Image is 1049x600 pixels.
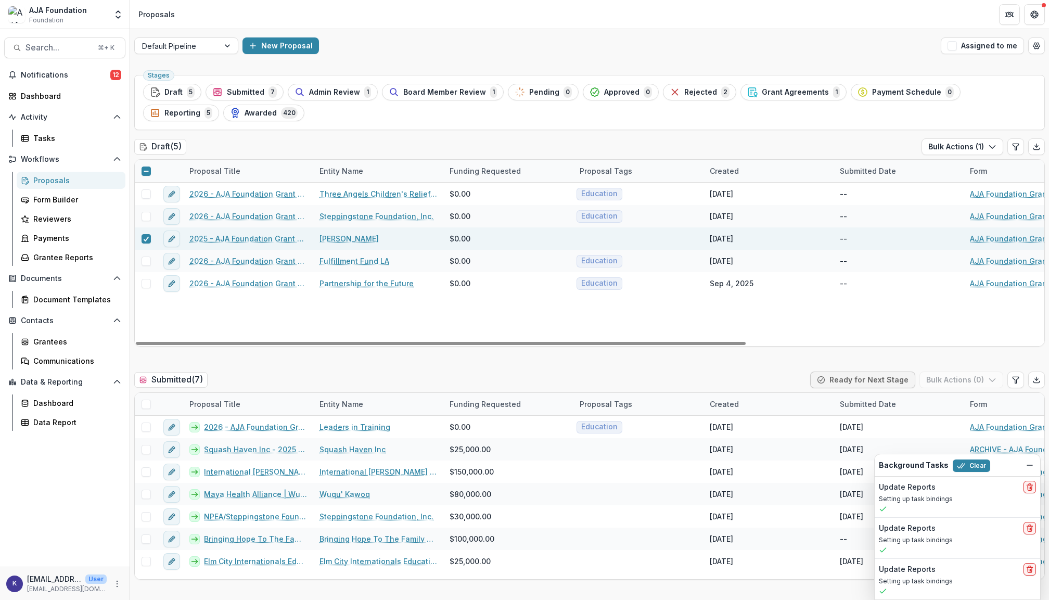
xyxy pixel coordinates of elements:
[953,459,990,472] button: Clear
[17,352,125,369] a: Communications
[450,466,494,477] span: $150,000.00
[710,211,733,222] div: [DATE]
[4,67,125,83] button: Notifications12
[872,88,941,97] span: Payment Schedule
[840,511,863,522] div: [DATE]
[834,393,964,415] div: Submitted Date
[573,160,703,182] div: Proposal Tags
[834,165,902,176] div: Submitted Date
[33,336,117,347] div: Grantees
[573,393,703,415] div: Proposal Tags
[313,160,443,182] div: Entity Name
[450,489,491,500] span: $80,000.00
[450,533,494,544] span: $100,000.00
[450,211,470,222] span: $0.00
[189,278,307,289] a: 2026 - AJA Foundation Grant Application
[1007,138,1024,155] button: Edit table settings
[443,160,573,182] div: Funding Requested
[309,88,360,97] span: Admin Review
[879,461,949,470] h2: Background Tasks
[710,489,733,500] div: [DATE]
[17,229,125,247] a: Payments
[17,394,125,412] a: Dashboard
[21,155,109,164] span: Workflows
[604,88,639,97] span: Approved
[710,256,733,266] div: [DATE]
[710,444,733,455] div: [DATE]
[319,533,437,544] a: Bringing Hope To The Family USA
[941,37,1024,54] button: Assigned to me
[134,7,179,22] nav: breadcrumb
[710,422,733,432] div: [DATE]
[684,88,717,97] span: Rejected
[163,486,180,503] button: edit
[879,494,1036,504] p: Setting up task bindings
[834,160,964,182] div: Submitted Date
[4,270,125,287] button: Open Documents
[382,84,504,100] button: Board Member Review1
[163,186,180,202] button: edit
[710,233,733,244] div: [DATE]
[4,109,125,125] button: Open Activity
[573,399,638,410] div: Proposal Tags
[1024,481,1036,493] button: delete
[25,43,92,53] span: Search...
[840,211,847,222] div: --
[1007,372,1024,388] button: Edit table settings
[840,489,863,500] div: [DATE]
[204,422,307,432] a: 2026 - AJA Foundation Grant Application
[840,188,847,199] div: --
[4,374,125,390] button: Open Data & Reporting
[450,188,470,199] span: $0.00
[17,291,125,308] a: Document Templates
[703,399,745,410] div: Created
[148,72,170,79] span: Stages
[33,294,117,305] div: Document Templates
[879,565,936,574] h2: Update Reports
[964,165,993,176] div: Form
[450,233,470,244] span: $0.00
[33,175,117,186] div: Proposals
[1028,372,1045,388] button: Export table data
[490,86,497,98] span: 1
[319,556,437,567] a: Elm City Internationals Educational Success Through Soccer Inc
[111,578,123,590] button: More
[443,393,573,415] div: Funding Requested
[21,71,110,80] span: Notifications
[4,87,125,105] a: Dashboard
[183,160,313,182] div: Proposal Title
[183,165,247,176] div: Proposal Title
[4,312,125,329] button: Open Contacts
[33,398,117,408] div: Dashboard
[703,165,745,176] div: Created
[450,556,491,567] span: $25,000.00
[840,466,863,477] div: [DATE]
[204,444,307,455] a: Squash Haven Inc - 2025 - AJA Foundation Grant Application
[163,508,180,525] button: edit
[17,130,125,147] a: Tasks
[183,399,247,410] div: Proposal Title
[163,419,180,436] button: edit
[21,316,109,325] span: Contacts
[721,86,730,98] span: 2
[143,105,219,121] button: Reporting5
[313,393,443,415] div: Entity Name
[189,211,307,222] a: 2026 - AJA Foundation Grant Application
[840,422,863,432] div: [DATE]
[319,233,379,244] a: [PERSON_NAME]
[17,333,125,350] a: Grantees
[922,138,1003,155] button: Bulk Actions (1)
[840,233,847,244] div: --
[999,4,1020,25] button: Partners
[33,417,117,428] div: Data Report
[21,378,109,387] span: Data & Reporting
[4,151,125,168] button: Open Workflows
[313,165,369,176] div: Entity Name
[33,213,117,224] div: Reviewers
[29,16,63,25] span: Foundation
[443,399,527,410] div: Funding Requested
